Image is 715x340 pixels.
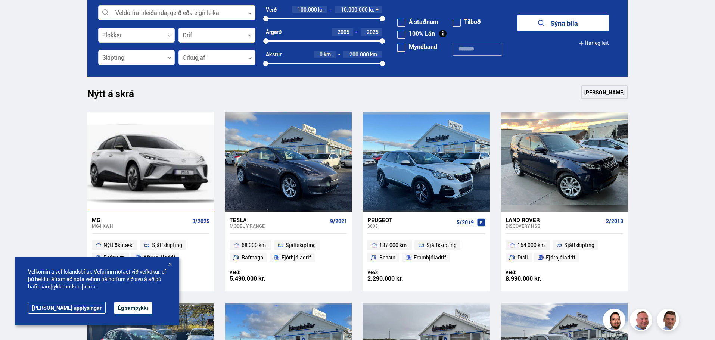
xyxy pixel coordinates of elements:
span: Fjórhjóladrif [546,253,575,262]
span: Fjórhjóladrif [282,253,311,262]
label: Á staðnum [397,19,438,25]
label: 100% Lán [397,31,435,37]
img: siFngHWaQ9KaOqBr.png [631,310,653,332]
span: Dísil [517,253,528,262]
a: [PERSON_NAME] [581,85,628,99]
span: Rafmagn [103,253,125,262]
div: Verð: [230,269,289,275]
div: Akstur [266,52,282,57]
span: 9/2021 [330,218,347,224]
button: Ég samþykki [114,302,152,314]
a: MG MG4 KWH 3/2025 Nýtt ökutæki Sjálfskipting Rafmagn Afturhjóladrif Verð: 3.490.000 kr. [87,212,214,291]
span: 100.000 [298,6,317,13]
span: 137 000 km. [379,241,408,250]
label: Tilboð [453,19,481,25]
span: Sjálfskipting [152,241,182,250]
a: Land Rover Discovery HSE 2/2018 154 000 km. Sjálfskipting Dísil Fjórhjóladrif Verð: 8.990.000 kr. [501,212,628,291]
span: Sjálfskipting [426,241,457,250]
a: [PERSON_NAME] upplýsingar [28,302,106,314]
img: nhp88E3Fdnt1Opn2.png [604,310,627,332]
span: 10.000.000 [341,6,368,13]
span: Velkomin á vef Íslandsbílar. Vefurinn notast við vefkökur, ef þú heldur áfram að nota vefinn þá h... [28,268,166,290]
span: Bensín [379,253,395,262]
span: + [376,7,379,13]
a: Peugeot 3008 5/2019 137 000 km. Sjálfskipting Bensín Framhjóladrif Verð: 2.290.000 kr. [363,212,489,291]
span: 154 000 km. [517,241,546,250]
a: Tesla Model Y RANGE 9/2021 68 000 km. Sjálfskipting Rafmagn Fjórhjóladrif Verð: 5.490.000 kr. [225,212,352,291]
span: Nýtt ökutæki [103,241,134,250]
span: km. [324,52,332,57]
div: 5.490.000 kr. [230,275,289,282]
span: 5/2019 [457,219,474,225]
div: Verð: [506,269,565,275]
div: Discovery HSE [506,223,603,228]
div: MG [92,216,189,223]
span: Rafmagn [242,253,263,262]
button: Ítarleg leit [579,35,609,52]
span: Afturhjóladrif [143,253,175,262]
div: 3008 [367,223,453,228]
h1: Nýtt á skrá [87,88,147,103]
button: Opna LiveChat spjallviðmót [6,3,28,25]
button: Sýna bíla [517,15,609,31]
span: 68 000 km. [242,241,267,250]
span: 0 [320,51,323,58]
div: 2.290.000 kr. [367,275,426,282]
div: MG4 KWH [92,223,189,228]
span: Framhjóladrif [414,253,446,262]
span: 2005 [338,28,349,35]
div: Peugeot [367,216,453,223]
span: Sjálfskipting [286,241,316,250]
span: 2025 [367,28,379,35]
span: kr. [369,7,374,13]
div: Verð [266,7,277,13]
div: Model Y RANGE [230,223,327,228]
span: km. [370,52,379,57]
label: Myndband [397,44,437,50]
span: 2/2018 [606,218,623,224]
span: kr. [318,7,324,13]
div: Verð: [367,269,426,275]
div: 8.990.000 kr. [506,275,565,282]
div: Land Rover [506,216,603,223]
span: 200.000 [349,51,369,58]
div: Tesla [230,216,327,223]
span: Sjálfskipting [564,241,594,250]
div: Árgerð [266,29,282,35]
img: FbJEzSuNWCJXmdc-.webp [658,310,680,332]
span: 3/2025 [192,218,209,224]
